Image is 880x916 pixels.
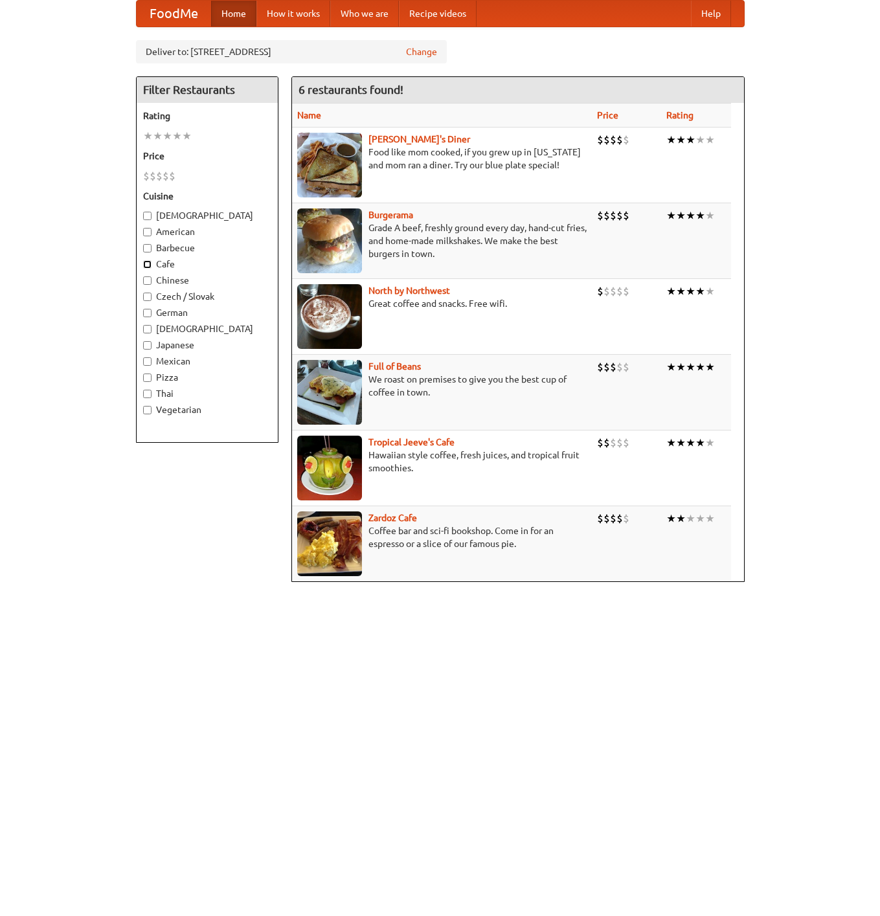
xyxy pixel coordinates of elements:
[623,284,629,298] li: $
[143,403,271,416] label: Vegetarian
[368,437,455,447] a: Tropical Jeeve's Cafe
[616,284,623,298] li: $
[604,436,610,450] li: $
[406,45,437,58] a: Change
[143,209,271,222] label: [DEMOGRAPHIC_DATA]
[297,524,587,550] p: Coffee bar and sci-fi bookshop. Come in for an espresso or a slice of our famous pie.
[156,169,163,183] li: $
[143,274,271,287] label: Chinese
[695,436,705,450] li: ★
[143,129,153,143] li: ★
[610,511,616,526] li: $
[143,212,152,220] input: [DEMOGRAPHIC_DATA]
[143,390,152,398] input: Thai
[153,129,163,143] li: ★
[143,190,271,203] h5: Cuisine
[666,360,676,374] li: ★
[143,150,271,162] h5: Price
[623,436,629,450] li: $
[297,146,587,172] p: Food like mom cooked, if you grew up in [US_STATE] and mom ran a diner. Try our blue plate special!
[604,208,610,223] li: $
[368,361,421,372] a: Full of Beans
[616,360,623,374] li: $
[705,360,715,374] li: ★
[597,208,604,223] li: $
[297,436,362,500] img: jeeves.jpg
[686,511,695,526] li: ★
[137,1,211,27] a: FoodMe
[695,511,705,526] li: ★
[686,284,695,298] li: ★
[623,208,629,223] li: $
[143,241,271,254] label: Barbecue
[610,436,616,450] li: $
[163,129,172,143] li: ★
[143,357,152,366] input: Mexican
[676,436,686,450] li: ★
[297,284,362,349] img: north.jpg
[610,208,616,223] li: $
[368,513,417,523] b: Zardoz Cafe
[297,449,587,475] p: Hawaiian style coffee, fresh juices, and tropical fruit smoothies.
[143,290,271,303] label: Czech / Slovak
[666,110,694,120] a: Rating
[143,244,152,252] input: Barbecue
[616,208,623,223] li: $
[143,387,271,400] label: Thai
[616,133,623,147] li: $
[676,133,686,147] li: ★
[297,133,362,197] img: sallys.jpg
[297,208,362,273] img: burgerama.jpg
[604,284,610,298] li: $
[368,210,413,220] a: Burgerama
[169,169,175,183] li: $
[150,169,156,183] li: $
[676,208,686,223] li: ★
[705,511,715,526] li: ★
[297,373,587,399] p: We roast on premises to give you the best cup of coffee in town.
[695,133,705,147] li: ★
[666,436,676,450] li: ★
[686,360,695,374] li: ★
[143,371,271,384] label: Pizza
[597,284,604,298] li: $
[211,1,256,27] a: Home
[143,306,271,319] label: German
[143,293,152,301] input: Czech / Slovak
[597,511,604,526] li: $
[686,133,695,147] li: ★
[143,322,271,335] label: [DEMOGRAPHIC_DATA]
[143,169,150,183] li: $
[136,40,447,63] div: Deliver to: [STREET_ADDRESS]
[172,129,182,143] li: ★
[705,284,715,298] li: ★
[695,360,705,374] li: ★
[143,109,271,122] h5: Rating
[368,285,450,296] b: North by Northwest
[143,276,152,285] input: Chinese
[297,110,321,120] a: Name
[623,360,629,374] li: $
[597,133,604,147] li: $
[256,1,330,27] a: How it works
[368,134,470,144] b: [PERSON_NAME]'s Diner
[143,374,152,382] input: Pizza
[597,436,604,450] li: $
[297,511,362,576] img: zardoz.jpg
[666,284,676,298] li: ★
[686,436,695,450] li: ★
[143,341,152,350] input: Japanese
[610,360,616,374] li: $
[676,511,686,526] li: ★
[695,208,705,223] li: ★
[143,339,271,352] label: Japanese
[691,1,731,27] a: Help
[623,511,629,526] li: $
[604,360,610,374] li: $
[143,260,152,269] input: Cafe
[330,1,399,27] a: Who we are
[143,258,271,271] label: Cafe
